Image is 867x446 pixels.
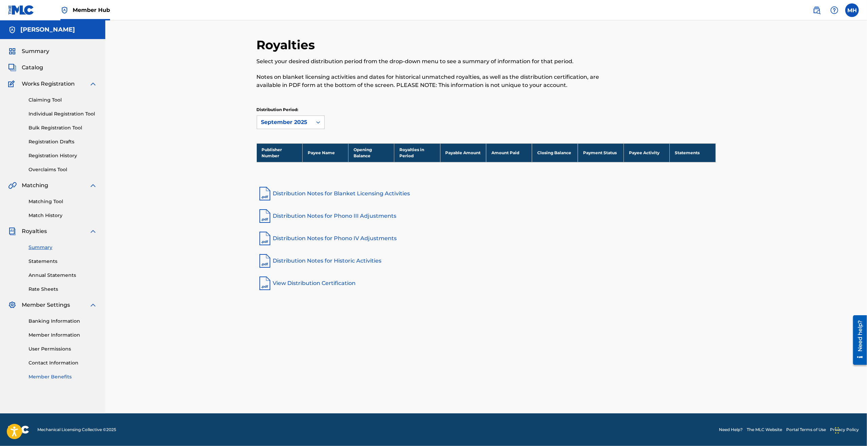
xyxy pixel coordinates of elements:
img: logo [8,426,29,434]
span: Works Registration [22,80,75,88]
th: Payable Amount [440,143,486,162]
span: Royalties [22,227,47,235]
a: View Distribution Certification [257,275,716,291]
p: Distribution Period: [257,107,325,113]
span: Mechanical Licensing Collective © 2025 [37,427,116,433]
img: Summary [8,47,16,55]
div: User Menu [845,3,859,17]
a: Overclaims Tool [29,166,97,173]
a: Public Search [810,3,824,17]
th: Amount Paid [486,143,532,162]
img: search [813,6,821,14]
img: Accounts [8,26,16,34]
img: MLC Logo [8,5,34,15]
a: Registration Drafts [29,138,97,145]
span: Summary [22,47,49,55]
th: Payee Name [303,143,348,162]
a: Contact Information [29,359,97,367]
a: Need Help? [719,427,743,433]
p: Select your desired distribution period from the drop-down menu to see a summary of information f... [257,57,610,66]
img: expand [89,181,97,190]
img: expand [89,301,97,309]
a: Portal Terms of Use [786,427,826,433]
iframe: Chat Widget [833,413,867,446]
a: Member Benefits [29,373,97,380]
img: Royalties [8,227,16,235]
th: Payment Status [578,143,624,162]
a: Summary [29,244,97,251]
a: User Permissions [29,345,97,353]
h5: Marvin Haskins [20,26,75,34]
img: help [830,6,838,14]
a: Claiming Tool [29,96,97,104]
a: Bulk Registration Tool [29,124,97,131]
iframe: Resource Center [848,313,867,368]
img: Works Registration [8,80,17,88]
img: pdf [257,253,273,269]
span: Member Hub [73,6,110,14]
img: pdf [257,185,273,202]
img: expand [89,227,97,235]
a: Member Information [29,332,97,339]
span: Matching [22,181,48,190]
a: The MLC Website [747,427,782,433]
img: Catalog [8,64,16,72]
a: Annual Statements [29,272,97,279]
th: Payee Activity [624,143,670,162]
a: Banking Information [29,318,97,325]
img: pdf [257,275,273,291]
th: Publisher Number [257,143,303,162]
a: Distribution Notes for Phono III Adjustments [257,208,716,224]
img: Top Rightsholder [60,6,69,14]
img: pdf [257,208,273,224]
div: Help [828,3,841,17]
a: Rate Sheets [29,286,97,293]
span: Member Settings [22,301,70,309]
span: Catalog [22,64,43,72]
th: Statements [670,143,716,162]
th: Closing Balance [532,143,578,162]
img: Matching [8,181,17,190]
a: Matching Tool [29,198,97,205]
a: Distribution Notes for Phono IV Adjustments [257,230,716,247]
th: Royalties in Period [394,143,440,162]
a: Match History [29,212,97,219]
img: Member Settings [8,301,16,309]
div: September 2025 [261,118,308,126]
a: Individual Registration Tool [29,110,97,118]
p: Notes on blanket licensing activities and dates for historical unmatched royalties, as well as th... [257,73,610,89]
a: Distribution Notes for Blanket Licensing Activities [257,185,716,202]
h2: Royalties [257,37,319,53]
img: pdf [257,230,273,247]
a: CatalogCatalog [8,64,43,72]
a: Privacy Policy [830,427,859,433]
div: Drag [835,420,839,441]
th: Opening Balance [348,143,394,162]
a: SummarySummary [8,47,49,55]
a: Registration History [29,152,97,159]
a: Distribution Notes for Historic Activities [257,253,716,269]
a: Statements [29,258,97,265]
img: expand [89,80,97,88]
